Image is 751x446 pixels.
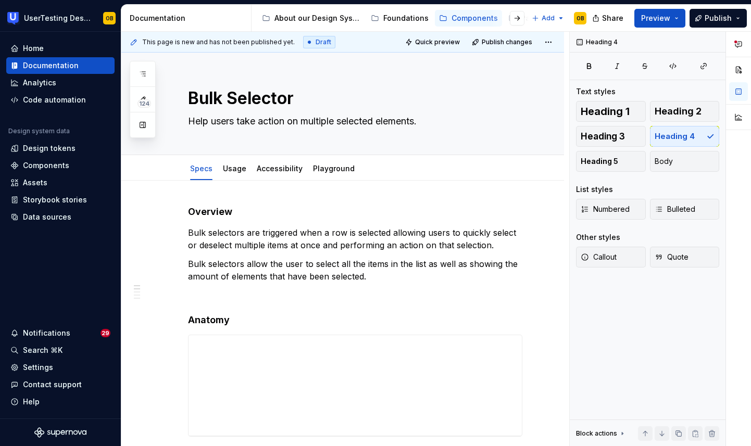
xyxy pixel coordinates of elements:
[6,376,115,393] button: Contact support
[655,106,702,117] span: Heading 2
[705,13,732,23] span: Publish
[576,247,646,267] button: Callout
[6,157,115,174] a: Components
[23,345,62,355] div: Search ⌘K
[576,426,627,441] div: Block actions
[130,13,247,23] div: Documentation
[23,78,56,88] div: Analytics
[6,359,115,376] a: Settings
[23,195,87,205] div: Storybook stories
[6,342,115,359] button: Search ⌘K
[581,106,630,117] span: Heading 1
[452,13,498,23] div: Components
[6,40,115,57] a: Home
[6,209,115,225] a: Data sources
[188,206,522,218] h4: Overview
[6,393,115,410] button: Help
[650,151,720,172] button: Body
[655,204,695,214] span: Bulleted
[576,126,646,147] button: Heading 3
[137,99,151,108] span: 124
[24,13,91,23] div: UserTesting Design System
[435,10,502,27] a: Components
[186,86,520,111] textarea: Bulk Selector
[7,12,20,24] img: 41adf70f-fc1c-4662-8e2d-d2ab9c673b1b.png
[650,101,720,122] button: Heading 2
[6,325,115,341] button: Notifications29
[576,151,646,172] button: Heading 5
[650,199,720,220] button: Bulleted
[190,164,212,173] a: Specs
[23,160,69,171] div: Components
[383,13,429,23] div: Foundations
[367,10,433,27] a: Foundations
[23,328,70,338] div: Notifications
[655,252,689,262] span: Quote
[23,95,86,105] div: Code automation
[274,13,360,23] div: About our Design System
[6,74,115,91] a: Analytics
[188,314,522,326] h4: Anatomy
[258,10,365,27] a: About our Design System
[186,113,520,130] textarea: Help users take action on multiple selected elements.
[576,101,646,122] button: Heading 1
[106,14,114,22] div: OB
[6,140,115,157] a: Design tokens
[402,35,465,49] button: Quick preview
[6,192,115,208] a: Storybook stories
[313,164,355,173] a: Playground
[253,157,307,179] div: Accessibility
[8,127,70,135] div: Design system data
[188,258,522,283] p: Bulk selectors allow the user to select all the items in the list as well as showing the amount o...
[23,177,47,188] div: Assets
[258,8,527,29] div: Page tree
[469,35,537,49] button: Publish changes
[309,157,359,179] div: Playground
[2,7,119,29] button: UserTesting Design SystemOB
[581,156,618,167] span: Heading 5
[23,379,82,390] div: Contact support
[6,174,115,191] a: Assets
[587,9,630,28] button: Share
[641,13,670,23] span: Preview
[219,157,251,179] div: Usage
[581,252,617,262] span: Callout
[529,11,568,26] button: Add
[101,329,110,337] span: 29
[23,212,71,222] div: Data sources
[223,164,246,173] a: Usage
[576,184,613,195] div: List styles
[542,14,555,22] span: Add
[576,232,620,243] div: Other styles
[576,199,646,220] button: Numbered
[188,226,522,251] p: Bulk selectors are triggered when a row is selected allowing users to quickly select or deselect ...
[415,38,460,46] span: Quick preview
[23,60,79,71] div: Documentation
[34,427,86,438] svg: Supernova Logo
[6,57,115,74] a: Documentation
[6,92,115,108] a: Code automation
[23,362,53,373] div: Settings
[257,164,303,173] a: Accessibility
[634,9,685,28] button: Preview
[482,38,532,46] span: Publish changes
[23,43,44,54] div: Home
[581,204,630,214] span: Numbered
[655,156,673,167] span: Body
[581,131,625,142] span: Heading 3
[186,157,217,179] div: Specs
[602,13,623,23] span: Share
[23,397,40,407] div: Help
[650,247,720,267] button: Quote
[690,9,747,28] button: Publish
[316,38,331,46] span: Draft
[23,143,76,154] div: Design tokens
[576,86,616,97] div: Text styles
[577,14,584,22] div: OB
[142,38,295,46] span: This page is new and has not been published yet.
